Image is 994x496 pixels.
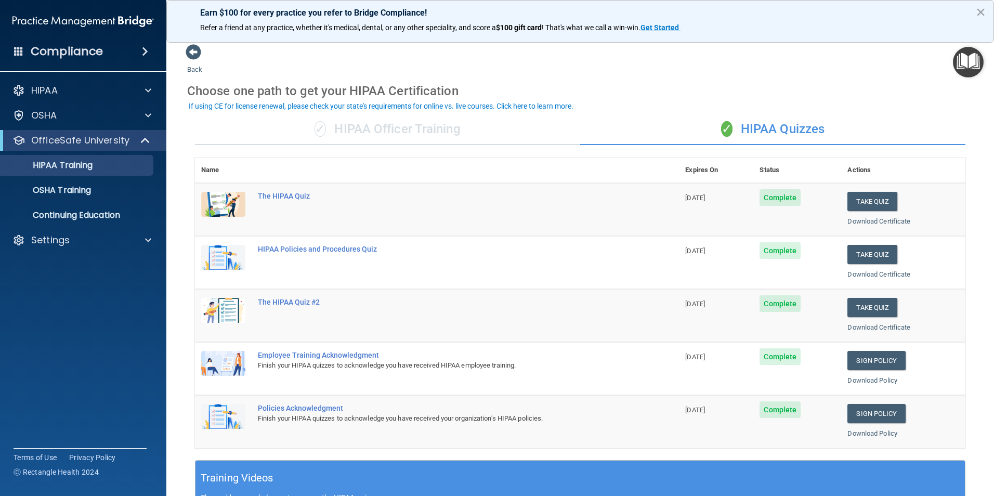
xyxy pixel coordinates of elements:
div: If using CE for license renewal, please check your state's requirements for online vs. live cours... [189,102,573,110]
a: Sign Policy [847,351,905,370]
p: Continuing Education [7,210,149,220]
h5: Training Videos [201,469,273,487]
span: Complete [760,242,801,259]
span: [DATE] [685,406,705,414]
span: ✓ [315,121,326,137]
a: Privacy Policy [69,452,116,463]
button: Open Resource Center [953,47,984,77]
h4: Compliance [31,44,103,59]
a: Terms of Use [14,452,57,463]
span: [DATE] [685,247,705,255]
th: Name [195,158,252,183]
div: HIPAA Quizzes [580,114,965,145]
p: HIPAA [31,84,58,97]
th: Expires On [679,158,753,183]
a: OfficeSafe University [12,134,151,147]
a: OSHA [12,109,151,122]
iframe: Drift Widget Chat Controller [814,422,982,464]
button: Take Quiz [847,192,897,211]
span: Complete [760,295,801,312]
div: Policies Acknowledgment [258,404,627,412]
a: Back [187,53,202,73]
span: [DATE] [685,300,705,308]
div: Finish your HIPAA quizzes to acknowledge you have received your organization’s HIPAA policies. [258,412,627,425]
a: Sign Policy [847,404,905,423]
a: Download Policy [847,376,897,384]
span: Complete [760,401,801,418]
div: The HIPAA Quiz [258,192,627,200]
span: [DATE] [685,353,705,361]
span: Ⓒ Rectangle Health 2024 [14,467,99,477]
th: Actions [841,158,965,183]
div: Finish your HIPAA quizzes to acknowledge you have received HIPAA employee training. [258,359,627,372]
button: Close [976,4,986,20]
div: The HIPAA Quiz #2 [258,298,627,306]
strong: Get Started [640,23,679,32]
a: Settings [12,234,151,246]
div: HIPAA Officer Training [195,114,580,145]
p: Earn $100 for every practice you refer to Bridge Compliance! [200,8,960,18]
a: HIPAA [12,84,151,97]
span: Refer a friend at any practice, whether it's medical, dental, or any other speciality, and score a [200,23,496,32]
p: Settings [31,234,70,246]
p: OfficeSafe University [31,134,129,147]
button: Take Quiz [847,245,897,264]
div: HIPAA Policies and Procedures Quiz [258,245,627,253]
a: Get Started [640,23,681,32]
img: PMB logo [12,11,154,32]
span: [DATE] [685,194,705,202]
a: Download Certificate [847,217,910,225]
span: Complete [760,348,801,365]
strong: $100 gift card [496,23,542,32]
div: Employee Training Acknowledgment [258,351,627,359]
a: Download Certificate [847,270,910,278]
p: OSHA Training [7,185,91,195]
a: Download Certificate [847,323,910,331]
span: Complete [760,189,801,206]
th: Status [753,158,841,183]
button: If using CE for license renewal, please check your state's requirements for online vs. live cours... [187,101,575,111]
p: HIPAA Training [7,160,93,171]
div: Choose one path to get your HIPAA Certification [187,76,973,106]
p: OSHA [31,109,57,122]
span: ! That's what we call a win-win. [542,23,640,32]
button: Take Quiz [847,298,897,317]
span: ✓ [721,121,733,137]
